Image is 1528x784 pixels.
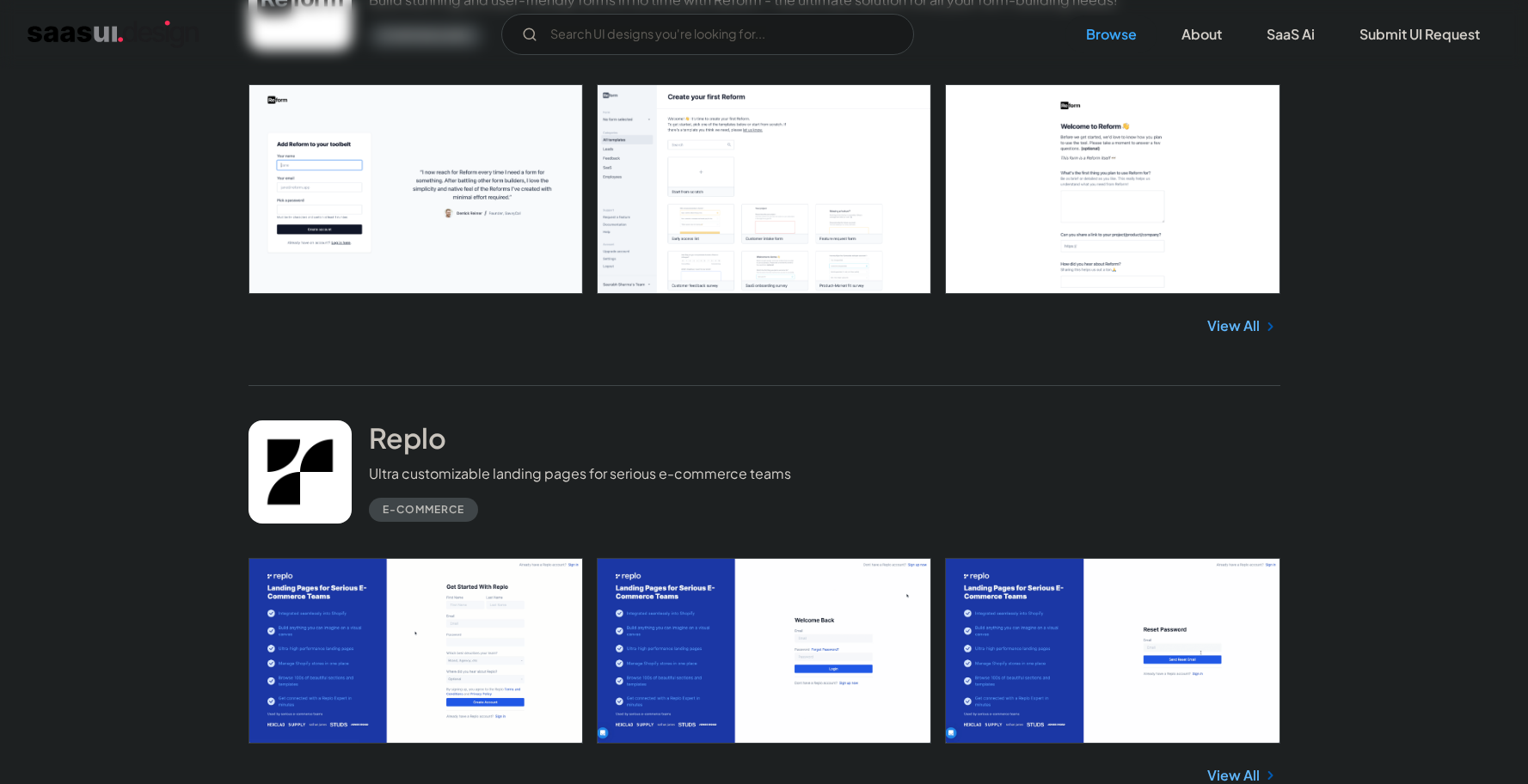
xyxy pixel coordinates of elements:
[383,499,464,520] div: E-commerce
[369,463,791,484] div: Ultra customizable landing pages for serious e-commerce teams
[369,420,446,455] h2: Replo
[1246,15,1335,53] a: SaaS Ai
[501,14,914,55] input: Search UI designs you're looking for...
[1339,15,1500,53] a: Submit UI Request
[501,14,914,55] form: Email Form
[28,21,199,48] a: home
[1065,15,1157,53] a: Browse
[1207,315,1260,336] a: View All
[369,420,446,463] a: Replo
[1161,15,1243,53] a: About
